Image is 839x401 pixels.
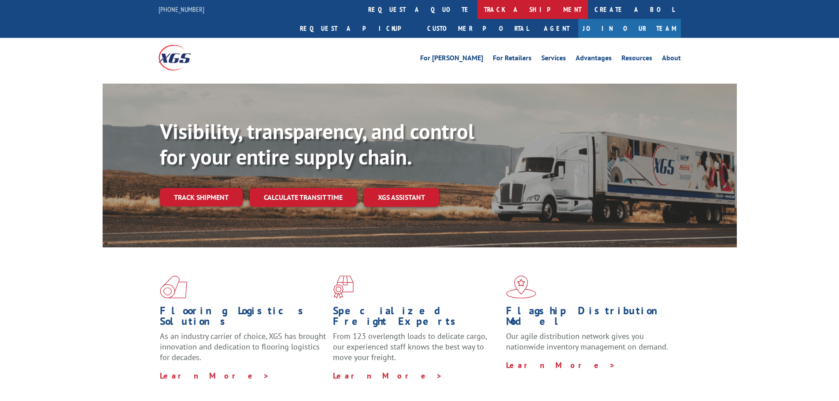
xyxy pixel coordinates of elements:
a: About [662,55,681,64]
a: Resources [621,55,652,64]
a: Customer Portal [421,19,535,38]
a: [PHONE_NUMBER] [159,5,204,14]
p: From 123 overlength loads to delicate cargo, our experienced staff knows the best way to move you... [333,331,499,370]
a: For [PERSON_NAME] [420,55,483,64]
a: Learn More > [160,371,270,381]
a: XGS ASSISTANT [364,188,439,207]
h1: Specialized Freight Experts [333,305,499,331]
a: Learn More > [333,371,443,381]
h1: Flagship Distribution Model [506,305,673,331]
span: As an industry carrier of choice, XGS has brought innovation and dedication to flooring logistics... [160,331,326,362]
span: Our agile distribution network gives you nationwide inventory management on demand. [506,331,668,352]
a: Learn More > [506,360,616,370]
a: Calculate transit time [250,188,357,207]
a: For Retailers [493,55,532,64]
a: Join Our Team [578,19,681,38]
a: Track shipment [160,188,243,206]
h1: Flooring Logistics Solutions [160,305,326,331]
a: Advantages [576,55,612,64]
b: Visibility, transparency, and control for your entire supply chain. [160,118,474,170]
a: Agent [535,19,578,38]
img: xgs-icon-focused-on-flooring-red [333,276,354,298]
img: xgs-icon-total-supply-chain-intelligence-red [160,276,187,298]
a: Services [541,55,566,64]
a: Request a pickup [293,19,421,38]
img: xgs-icon-flagship-distribution-model-red [506,276,536,298]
